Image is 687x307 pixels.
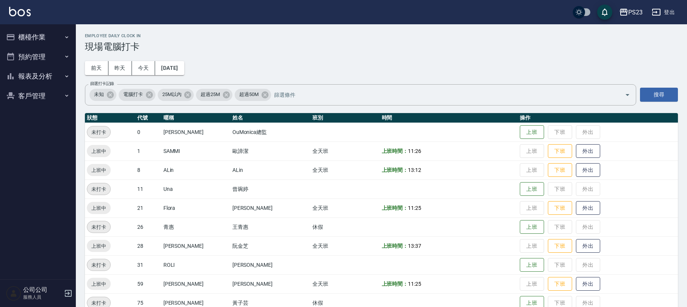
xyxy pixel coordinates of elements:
td: [PERSON_NAME] [162,236,231,255]
td: 31 [135,255,162,274]
th: 姓名 [231,113,311,123]
span: 上班中 [87,280,111,288]
h2: Employee Daily Clock In [85,33,678,38]
button: 上班 [520,220,544,234]
button: Open [621,89,634,101]
div: 電腦打卡 [119,89,155,101]
th: 班別 [311,113,380,123]
td: SAMMI [162,142,231,161]
th: 狀態 [85,113,135,123]
span: 上班中 [87,166,111,174]
td: 1 [135,142,162,161]
label: 篩選打卡記錄 [90,81,114,87]
td: [PERSON_NAME] [162,123,231,142]
button: 外出 [576,144,600,158]
button: 外出 [576,163,600,177]
th: 操作 [518,113,678,123]
button: 上班 [520,182,544,196]
div: 超過50M [235,89,271,101]
span: 13:12 [408,167,421,173]
p: 服務人員 [23,294,62,301]
button: 昨天 [108,61,132,75]
td: 59 [135,274,162,293]
b: 上班時間： [382,148,408,154]
h5: 公司公司 [23,286,62,294]
span: 上班中 [87,147,111,155]
td: 全天班 [311,274,380,293]
button: 預約管理 [3,47,73,67]
button: 外出 [576,239,600,253]
span: 13:37 [408,243,421,249]
span: 未打卡 [87,261,110,269]
td: 阮金芝 [231,236,311,255]
span: 11:25 [408,205,421,211]
b: 上班時間： [382,281,408,287]
td: 歐諦潔 [231,142,311,161]
span: 上班中 [87,242,111,250]
td: [PERSON_NAME] [162,274,231,293]
td: 21 [135,198,162,217]
span: 未打卡 [87,223,110,231]
button: 下班 [548,144,572,158]
span: 未打卡 [87,128,110,136]
button: 前天 [85,61,108,75]
div: 超過25M [196,89,232,101]
span: 上班中 [87,204,111,212]
div: 25M以內 [158,89,194,101]
button: [DATE] [155,61,184,75]
th: 代號 [135,113,162,123]
td: 王青惠 [231,217,311,236]
h3: 現場電腦打卡 [85,41,678,52]
td: 全天班 [311,236,380,255]
button: 外出 [576,277,600,291]
td: 28 [135,236,162,255]
span: 未知 [89,91,108,98]
input: 篩選條件 [272,88,612,101]
button: 報表及分析 [3,66,73,86]
b: 上班時間： [382,243,408,249]
td: [PERSON_NAME] [231,255,311,274]
td: 8 [135,161,162,179]
button: 下班 [548,201,572,215]
span: 11:25 [408,281,421,287]
th: 時間 [380,113,518,123]
button: 客戶管理 [3,86,73,106]
span: 超過50M [235,91,263,98]
span: 未打卡 [87,299,110,307]
td: Una [162,179,231,198]
td: 全天班 [311,161,380,179]
button: 下班 [548,277,572,291]
td: 全天班 [311,198,380,217]
button: PS23 [616,5,646,20]
button: save [597,5,612,20]
b: 上班時間： [382,205,408,211]
td: OuMonica總監 [231,123,311,142]
button: 下班 [548,163,572,177]
button: 今天 [132,61,155,75]
button: 下班 [548,239,572,253]
td: 11 [135,179,162,198]
td: [PERSON_NAME] [231,198,311,217]
td: 休假 [311,217,380,236]
td: ROLI [162,255,231,274]
td: ALin [162,161,231,179]
span: 電腦打卡 [119,91,147,98]
button: 上班 [520,258,544,272]
button: 登出 [649,5,678,19]
div: PS23 [628,8,643,17]
button: 外出 [576,201,600,215]
td: 0 [135,123,162,142]
span: 25M以內 [158,91,186,98]
span: 未打卡 [87,185,110,193]
div: 未知 [89,89,116,101]
td: 26 [135,217,162,236]
img: Logo [9,7,31,16]
button: 搜尋 [640,88,678,102]
td: [PERSON_NAME] [231,274,311,293]
b: 上班時間： [382,167,408,173]
td: 青惠 [162,217,231,236]
td: 曾琬婷 [231,179,311,198]
button: 櫃檯作業 [3,27,73,47]
th: 暱稱 [162,113,231,123]
span: 11:26 [408,148,421,154]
